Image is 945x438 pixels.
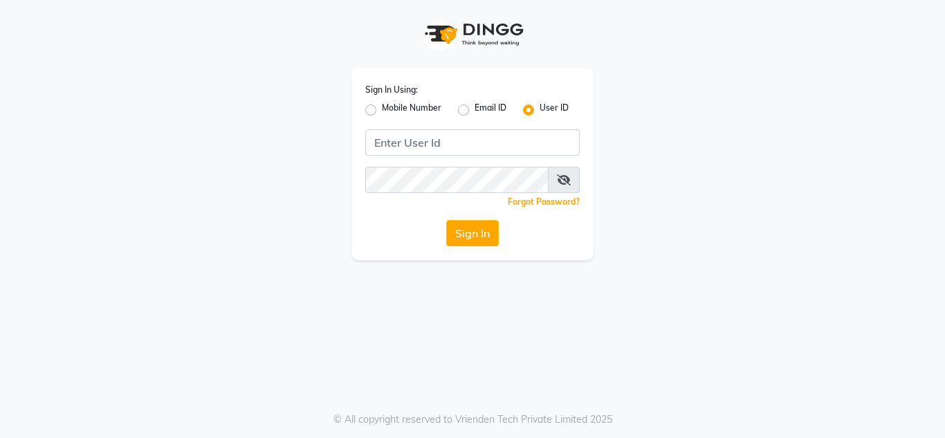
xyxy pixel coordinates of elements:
img: logo1.svg [417,14,528,55]
label: Sign In Using: [365,84,418,96]
label: User ID [540,102,569,118]
label: Email ID [475,102,506,118]
input: Username [365,129,580,156]
input: Username [365,167,549,193]
button: Sign In [446,220,499,246]
label: Mobile Number [382,102,441,118]
a: Forgot Password? [508,197,580,207]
